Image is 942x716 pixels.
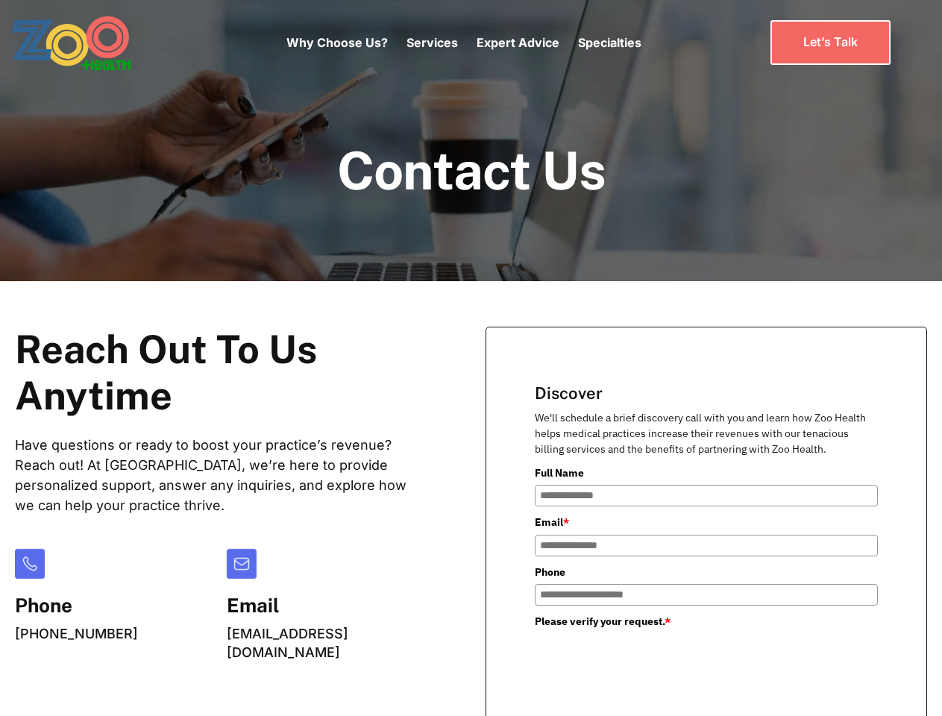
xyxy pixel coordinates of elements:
h2: Reach Out To Us Anytime [15,327,426,420]
p: We'll schedule a brief discovery call with you and learn how Zoo Health helps medical practices i... [535,410,878,457]
p: Services [406,34,458,51]
label: Email [535,514,878,530]
h1: Contact Us [337,142,606,199]
h5: Phone [15,594,138,617]
div: Services [406,11,458,74]
div: Specialties [578,11,641,74]
a: home [11,15,172,71]
a: [EMAIL_ADDRESS][DOMAIN_NAME] [227,626,348,660]
a: Let’s Talk [770,20,891,64]
label: Please verify your request. [535,613,878,629]
a: Why Choose Us? [286,35,388,50]
a: Specialties [578,35,641,50]
label: Full Name [535,465,878,481]
a: [PHONE_NUMBER] [15,626,138,641]
a: Expert Advice [477,35,559,50]
h2: Discover [535,383,878,403]
p: Have questions or ready to boost your practice’s revenue? Reach out! At [GEOGRAPHIC_DATA], we’re ... [15,435,426,515]
label: Phone [535,564,878,580]
h5: Email [227,594,427,617]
